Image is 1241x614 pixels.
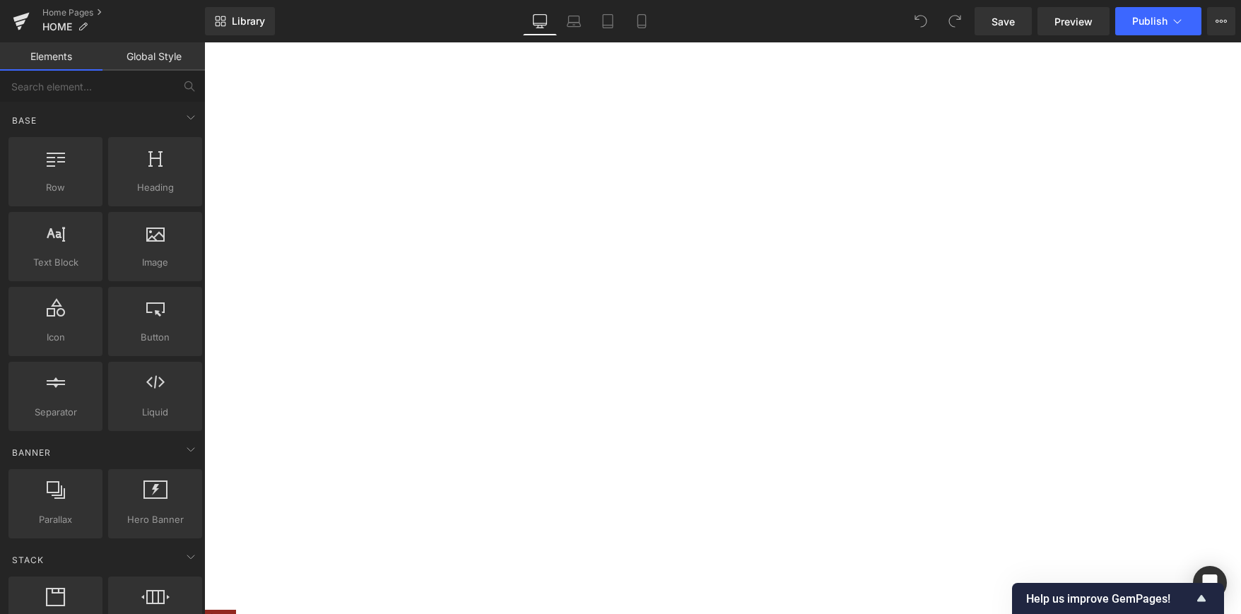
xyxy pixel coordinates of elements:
span: Separator [13,405,98,420]
span: Image [112,255,198,270]
a: Global Style [102,42,205,71]
a: Desktop [523,7,557,35]
a: Home Pages [42,7,205,18]
a: Mobile [625,7,659,35]
span: Hero Banner [112,512,198,527]
span: Icon [13,330,98,345]
div: Open Intercom Messenger [1193,566,1227,600]
span: Preview [1054,14,1093,29]
span: Save [992,14,1015,29]
span: Help us improve GemPages! [1026,592,1193,606]
span: Button [112,330,198,345]
span: Text Block [13,255,98,270]
a: Tablet [591,7,625,35]
span: HOME [42,21,72,33]
button: Show survey - Help us improve GemPages! [1026,590,1210,607]
span: Parallax [13,512,98,527]
span: Heading [112,180,198,195]
span: Banner [11,446,52,459]
button: Publish [1115,7,1201,35]
span: Publish [1132,16,1168,27]
span: Library [232,15,265,28]
a: New Library [205,7,275,35]
span: Liquid [112,405,198,420]
span: Row [13,180,98,195]
a: Laptop [557,7,591,35]
button: Redo [941,7,969,35]
button: More [1207,7,1235,35]
span: Base [11,114,38,127]
span: Stack [11,553,45,567]
a: Preview [1037,7,1110,35]
button: Undo [907,7,935,35]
